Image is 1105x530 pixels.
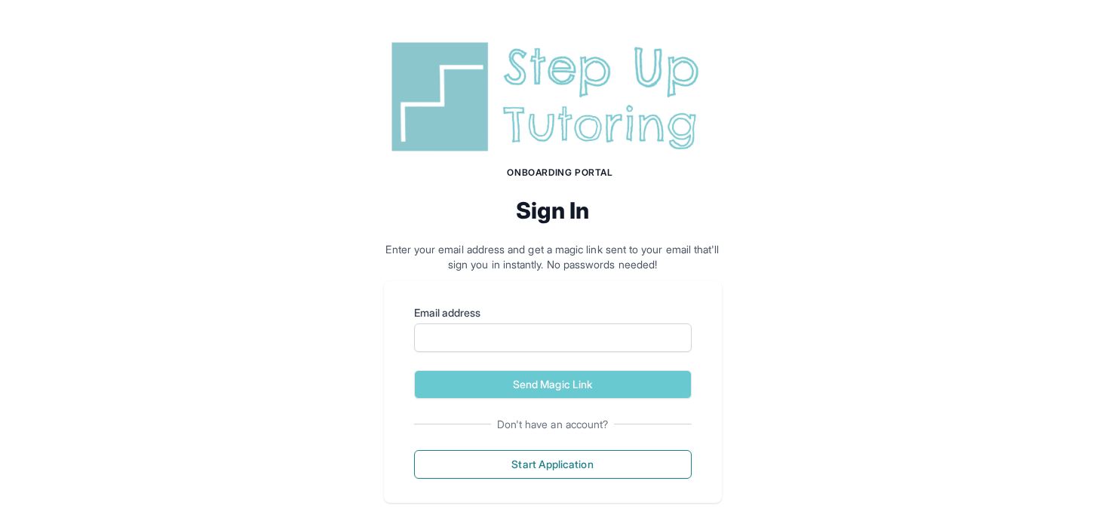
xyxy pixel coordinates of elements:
h2: Sign In [384,197,722,224]
span: Don't have an account? [491,417,615,432]
label: Email address [414,305,692,320]
h1: Onboarding Portal [399,167,722,179]
img: Step Up Tutoring horizontal logo [384,36,722,158]
p: Enter your email address and get a magic link sent to your email that'll sign you in instantly. N... [384,242,722,272]
button: Start Application [414,450,692,479]
button: Send Magic Link [414,370,692,399]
